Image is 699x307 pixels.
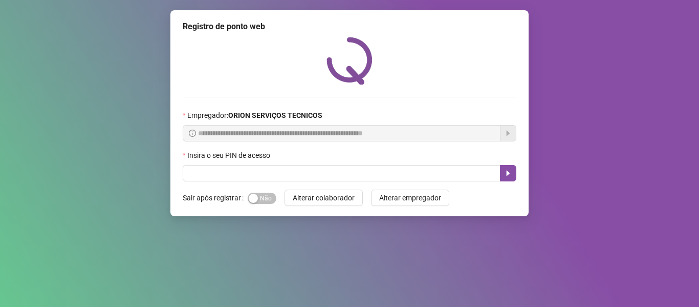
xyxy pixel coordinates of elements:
[228,111,322,119] strong: ORION SERVIÇOS TECNICOS
[379,192,441,203] span: Alterar empregador
[187,110,322,121] span: Empregador :
[189,130,196,137] span: info-circle
[183,150,277,161] label: Insira o seu PIN de acesso
[293,192,355,203] span: Alterar colaborador
[183,190,248,206] label: Sair após registrar
[183,21,516,33] div: Registro de ponto web
[504,169,512,177] span: caret-right
[285,190,363,206] button: Alterar colaborador
[326,37,373,85] img: QRPoint
[371,190,449,206] button: Alterar empregador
